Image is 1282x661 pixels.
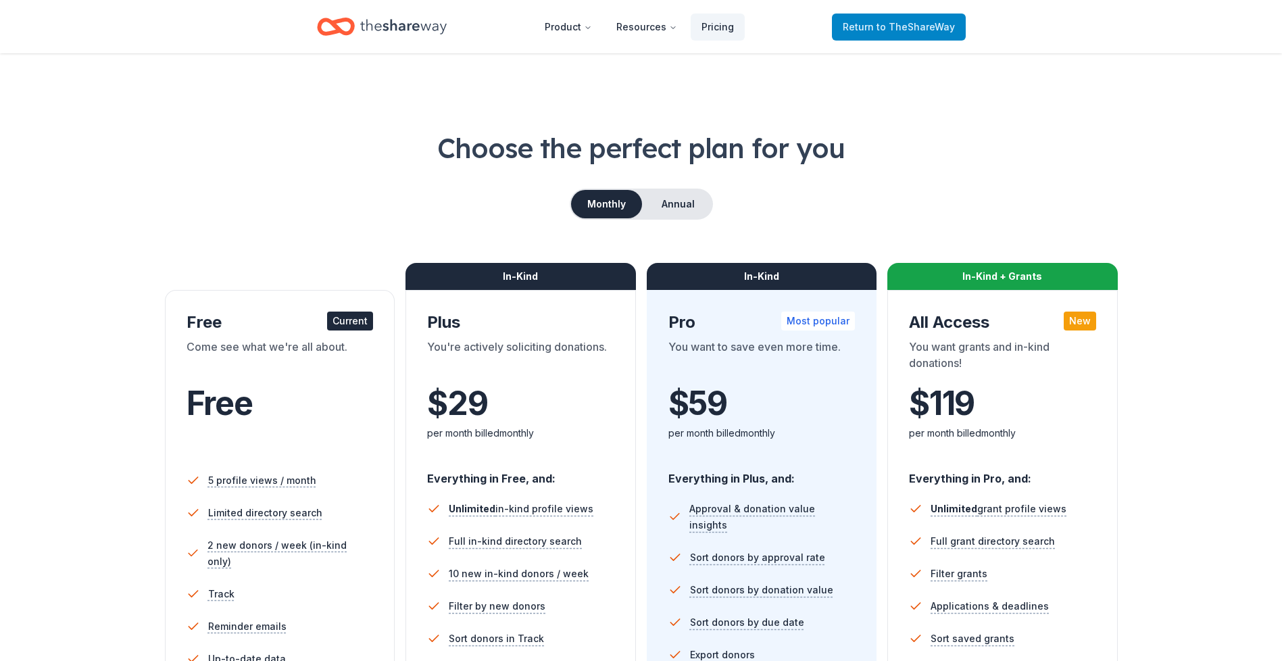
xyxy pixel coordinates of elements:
div: Pro [668,312,856,333]
span: Full in-kind directory search [449,533,582,549]
span: Limited directory search [208,505,322,521]
button: Monthly [571,190,642,218]
div: In-Kind + Grants [887,263,1118,290]
div: Everything in Plus, and: [668,459,856,487]
div: Most popular [781,312,855,330]
div: per month billed monthly [909,425,1096,441]
span: 2 new donors / week (in-kind only) [207,537,373,570]
span: grant profile views [931,503,1066,514]
nav: Main [534,11,745,43]
a: Home [317,11,447,43]
span: to TheShareWay [877,21,955,32]
div: Plus [427,312,614,333]
span: Applications & deadlines [931,598,1049,614]
span: $ 29 [427,385,487,422]
div: Everything in Free, and: [427,459,614,487]
button: Resources [606,14,688,41]
span: Return [843,19,955,35]
span: $ 119 [909,385,975,422]
h1: Choose the perfect plan for you [54,129,1228,167]
span: Filter by new donors [449,598,545,614]
span: Sort donors by due date [690,614,804,631]
div: In-Kind [405,263,636,290]
div: Everything in Pro, and: [909,459,1096,487]
span: Sort donors in Track [449,631,544,647]
span: Sort donors by donation value [690,582,833,598]
div: per month billed monthly [668,425,856,441]
a: Pricing [691,14,745,41]
span: Approval & donation value insights [689,501,855,533]
button: Product [534,14,603,41]
span: Reminder emails [208,618,287,635]
span: Unlimited [449,503,495,514]
div: New [1064,312,1096,330]
div: Free [187,312,374,333]
span: 5 profile views / month [208,472,316,489]
div: You want grants and in-kind donations! [909,339,1096,376]
span: in-kind profile views [449,503,593,514]
span: Track [208,586,235,602]
span: Full grant directory search [931,533,1055,549]
span: Unlimited [931,503,977,514]
div: You want to save even more time. [668,339,856,376]
div: All Access [909,312,1096,333]
button: Annual [645,190,712,218]
span: Sort donors by approval rate [690,549,825,566]
div: Current [327,312,373,330]
div: In-Kind [647,263,877,290]
div: per month billed monthly [427,425,614,441]
span: $ 59 [668,385,727,422]
span: Sort saved grants [931,631,1014,647]
div: Come see what we're all about. [187,339,374,376]
div: You're actively soliciting donations. [427,339,614,376]
span: 10 new in-kind donors / week [449,566,589,582]
a: Returnto TheShareWay [832,14,966,41]
span: Filter grants [931,566,987,582]
span: Free [187,383,253,423]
